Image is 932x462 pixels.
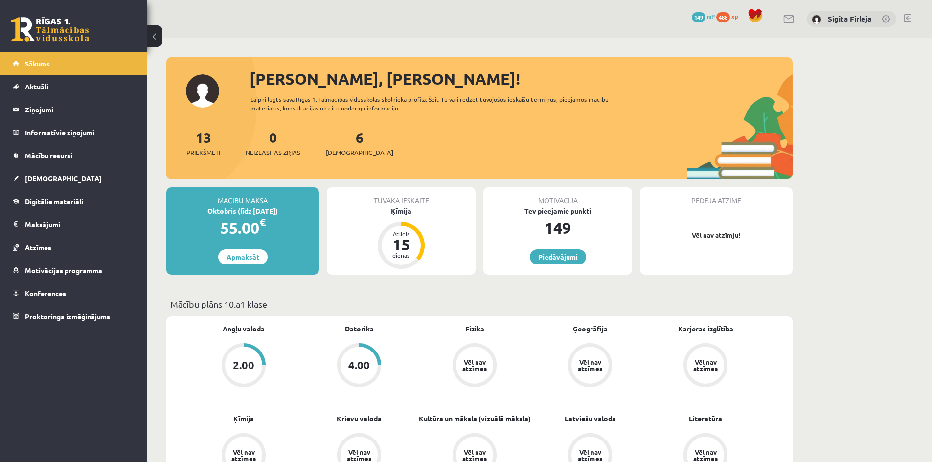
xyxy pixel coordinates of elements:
[25,266,102,275] span: Motivācijas programma
[417,343,532,389] a: Vēl nav atzīmes
[25,174,102,183] span: [DEMOGRAPHIC_DATA]
[565,414,616,424] a: Latviešu valoda
[25,151,72,160] span: Mācību resursi
[233,414,254,424] a: Ķīmija
[218,249,268,264] a: Apmaksāt
[259,215,266,229] span: €
[170,297,789,310] p: Mācību plāns 10.a1 klase
[25,312,110,321] span: Proktoringa izmēģinājums
[716,12,743,20] a: 488 xp
[166,216,319,240] div: 55.00
[13,98,135,121] a: Ziņojumi
[461,359,488,372] div: Vēl nav atzīmes
[233,360,254,371] div: 2.00
[13,52,135,75] a: Sākums
[301,343,417,389] a: 4.00
[692,12,705,22] span: 149
[13,121,135,144] a: Informatīvie ziņojumi
[230,449,257,462] div: Vēl nav atzīmes
[13,305,135,328] a: Proktoringa izmēģinājums
[327,187,476,206] div: Tuvākā ieskaite
[25,243,51,252] span: Atzīmes
[327,206,476,216] div: Ķīmija
[326,148,393,157] span: [DEMOGRAPHIC_DATA]
[678,324,733,334] a: Karjeras izglītība
[13,190,135,213] a: Digitālie materiāli
[223,324,265,334] a: Angļu valoda
[13,75,135,98] a: Aktuāli
[13,167,135,190] a: [DEMOGRAPHIC_DATA]
[13,236,135,259] a: Atzīmes
[25,121,135,144] legend: Informatīvie ziņojumi
[246,148,300,157] span: Neizlasītās ziņas
[25,59,50,68] span: Sākums
[645,230,788,240] p: Vēl nav atzīmju!
[250,95,626,112] div: Laipni lūgts savā Rīgas 1. Tālmācības vidusskolas skolnieka profilā. Šeit Tu vari redzēt tuvojošo...
[692,449,719,462] div: Vēl nav atzīmes
[326,129,393,157] a: 6[DEMOGRAPHIC_DATA]
[640,187,793,206] div: Pēdējā atzīme
[345,449,373,462] div: Vēl nav atzīmes
[25,82,48,91] span: Aktuāli
[166,187,319,206] div: Mācību maksa
[386,231,416,237] div: Atlicis
[692,12,715,20] a: 149 mP
[731,12,738,20] span: xp
[692,359,719,372] div: Vēl nav atzīmes
[573,324,608,334] a: Ģeogrāfija
[250,67,793,90] div: [PERSON_NAME], [PERSON_NAME]!
[716,12,730,22] span: 488
[345,324,374,334] a: Datorika
[186,148,220,157] span: Priekšmeti
[186,129,220,157] a: 13Priekšmeti
[166,206,319,216] div: Oktobris (līdz [DATE])
[25,213,135,236] legend: Maksājumi
[707,12,715,20] span: mP
[25,289,66,298] span: Konferences
[483,206,632,216] div: Tev pieejamie punkti
[465,324,484,334] a: Fizika
[812,15,821,24] img: Sigita Firleja
[483,216,632,240] div: 149
[246,129,300,157] a: 0Neizlasītās ziņas
[13,144,135,167] a: Mācību resursi
[689,414,722,424] a: Literatūra
[576,359,604,372] div: Vēl nav atzīmes
[13,213,135,236] a: Maksājumi
[337,414,382,424] a: Krievu valoda
[386,237,416,252] div: 15
[530,249,586,264] a: Piedāvājumi
[25,197,83,206] span: Digitālie materiāli
[828,14,871,23] a: Sigita Firleja
[483,187,632,206] div: Motivācija
[327,206,476,270] a: Ķīmija Atlicis 15 dienas
[25,98,135,121] legend: Ziņojumi
[461,449,488,462] div: Vēl nav atzīmes
[532,343,648,389] a: Vēl nav atzīmes
[576,449,604,462] div: Vēl nav atzīmes
[11,17,89,42] a: Rīgas 1. Tālmācības vidusskola
[13,282,135,305] a: Konferences
[419,414,531,424] a: Kultūra un māksla (vizuālā māksla)
[13,259,135,282] a: Motivācijas programma
[348,360,370,371] div: 4.00
[386,252,416,258] div: dienas
[648,343,763,389] a: Vēl nav atzīmes
[186,343,301,389] a: 2.00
